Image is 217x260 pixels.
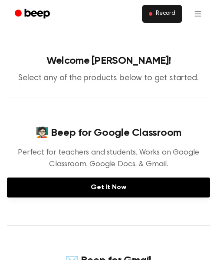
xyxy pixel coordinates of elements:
p: Perfect for teachers and students. Works on Google Classroom, Google Docs, & Gmail. [11,147,206,171]
a: Beep [9,6,58,23]
p: Select any of the products below to get started. [7,73,210,84]
h4: 🧑🏻‍🏫 Beep for Google Classroom [11,126,206,140]
span: Record [156,10,175,18]
h1: Welcome [PERSON_NAME]! [7,56,210,66]
a: Get It Now [7,178,210,197]
button: Open menu [187,3,208,24]
button: Record [142,5,182,23]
